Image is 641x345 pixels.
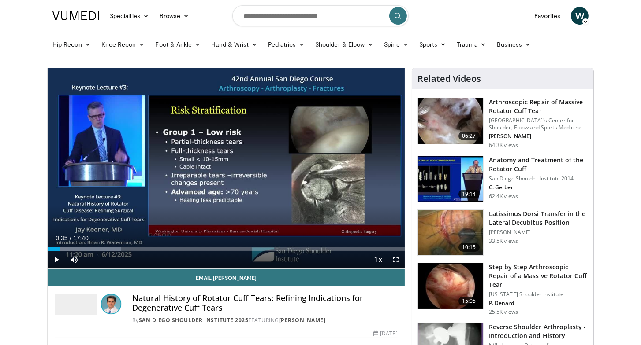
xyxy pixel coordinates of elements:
a: Sports [414,36,452,53]
img: 281021_0002_1.png.150x105_q85_crop-smart_upscale.jpg [418,98,483,144]
a: W [571,7,589,25]
p: 62.4K views [489,193,518,200]
a: 15:05 Step by Step Arthroscopic Repair of a Massive Rotator Cuff Tear [US_STATE] Shoulder Institu... [417,263,588,316]
span: 17:40 [73,235,89,242]
img: San Diego Shoulder Institute 2025 [55,294,97,315]
button: Play [48,251,65,268]
h3: Step by Step Arthroscopic Repair of a Massive Rotator Cuff Tear [489,263,588,289]
a: Email [PERSON_NAME] [48,269,405,286]
a: San Diego Shoulder Institute 2025 [139,316,249,324]
h3: Reverse Shoulder Arthroplasty - Introduction and History [489,323,588,340]
div: By FEATURING [132,316,398,324]
p: 33.5K views [489,238,518,245]
span: 0:35 [56,235,67,242]
a: Hip Recon [47,36,96,53]
span: 06:27 [458,132,480,140]
a: Pediatrics [263,36,310,53]
p: [GEOGRAPHIC_DATA]'s Center for Shoulder, Elbow and Sports Medicine [489,117,588,131]
div: Progress Bar [48,247,405,251]
h3: Anatomy and Treatment of the Rotator Cuff [489,156,588,173]
h3: Latissimus Dorsi Transfer in the Lateral Decubitus Position [489,209,588,227]
a: Spine [379,36,414,53]
a: Browse [154,7,195,25]
input: Search topics, interventions [232,5,409,26]
button: Playback Rate [369,251,387,268]
p: [US_STATE] Shoulder Institute [489,291,588,298]
span: / [70,235,71,242]
img: 58008271-3059-4eea-87a5-8726eb53a503.150x105_q85_crop-smart_upscale.jpg [418,156,483,202]
img: 38501_0000_3.png.150x105_q85_crop-smart_upscale.jpg [418,210,483,256]
p: [PERSON_NAME] [489,229,588,236]
span: 15:05 [458,297,480,305]
a: Favorites [529,7,566,25]
a: 19:14 Anatomy and Treatment of the Rotator Cuff San Diego Shoulder Institute 2014 C. Gerber 62.4K... [417,156,588,202]
button: Fullscreen [387,251,405,268]
button: Mute [65,251,83,268]
p: P. Denard [489,300,588,307]
span: 19:14 [458,190,480,198]
h3: Arthroscopic Repair of Massive Rotator Cuff Tear [489,98,588,115]
a: [PERSON_NAME] [279,316,326,324]
p: San Diego Shoulder Institute 2014 [489,175,588,182]
a: Knee Recon [96,36,150,53]
img: Avatar [101,294,122,315]
a: Hand & Wrist [206,36,263,53]
video-js: Video Player [48,68,405,269]
a: Foot & Ankle [150,36,206,53]
h4: Related Videos [417,73,481,84]
a: Specialties [104,7,154,25]
img: VuMedi Logo [52,11,99,20]
p: 25.5K views [489,308,518,316]
h4: Natural History of Rotator Cuff Tears: Refining Indications for Degenerative Cuff Tears [132,294,398,312]
div: [DATE] [373,330,397,338]
a: Shoulder & Elbow [310,36,379,53]
a: 10:15 Latissimus Dorsi Transfer in the Lateral Decubitus Position [PERSON_NAME] 33.5K views [417,209,588,256]
a: 06:27 Arthroscopic Repair of Massive Rotator Cuff Tear [GEOGRAPHIC_DATA]'s Center for Shoulder, E... [417,98,588,149]
span: 10:15 [458,243,480,252]
p: [PERSON_NAME] [489,133,588,140]
a: Business [492,36,537,53]
a: Trauma [451,36,492,53]
p: C. Gerber [489,184,588,191]
img: 7cd5bdb9-3b5e-40f2-a8f4-702d57719c06.150x105_q85_crop-smart_upscale.jpg [418,263,483,309]
p: 64.3K views [489,142,518,149]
